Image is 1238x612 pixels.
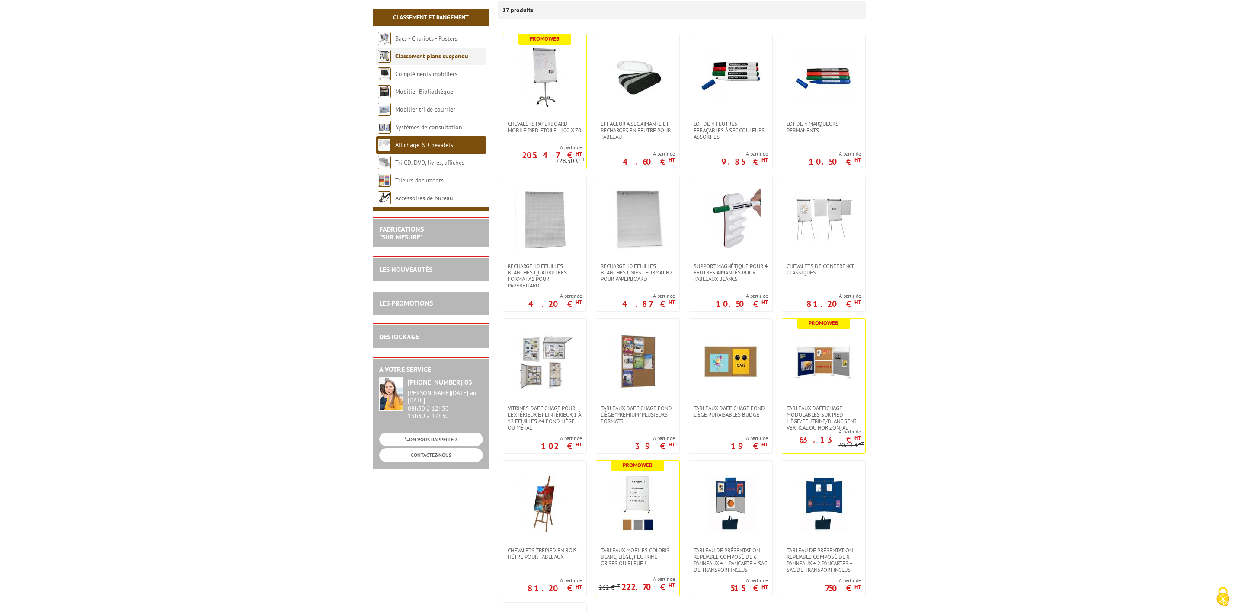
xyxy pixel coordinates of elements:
[782,428,861,435] span: A partir de
[1208,583,1238,612] button: Cookies (fenêtre modale)
[395,194,453,202] a: Accessoires de bureau
[731,443,768,449] p: 19 €
[378,67,391,80] img: Compléments mobiliers
[809,319,838,327] b: Promoweb
[515,474,575,534] img: Chevalets Trépied en bois hêtre pour tableaux
[601,547,675,567] span: Tableaux mobiles coloris blanc, liège, feutrine grises ou bleue !
[528,293,582,300] span: A partir de
[721,159,768,164] p: 9.85 €
[530,35,560,42] b: Promoweb
[608,189,668,250] img: Recharge 10 feuilles blanches unies - format B2 pour Paperboard
[701,47,761,108] img: Lot de 4 feutres effaçables à sec couleurs assorties
[854,299,861,306] sup: HT
[379,366,483,373] h2: A votre service
[854,583,861,590] sup: HT
[596,405,679,424] a: Tableaux d'affichage fond liège "Premium" plusieurs formats
[799,437,861,442] p: 63.13 €
[701,331,761,392] img: Tableaux d'affichage fond liège punaisables Budget
[576,150,582,157] sup: HT
[1212,586,1234,608] img: Cookies (fenêtre modale)
[623,150,675,157] span: A partir de
[761,156,768,164] sup: HT
[379,377,403,411] img: widget-service.jpg
[601,263,675,282] span: Recharge 10 feuilles blanches unies - format B2 pour Paperboard
[689,263,772,282] a: Support magnétique pour 4 feutres aimantés pour tableaux blancs
[787,547,861,573] span: TABLEAU DE PRÉSENTATION REPLIABLE COMPOSÉ DE 8 panneaux + 2 pancartes + sac de transport inclus
[825,577,861,584] span: A partir de
[395,159,464,166] a: Tri CD, DVD, livres, affiches
[596,263,679,282] a: Recharge 10 feuilles blanches unies - format B2 pour Paperboard
[599,576,675,583] span: A partir de
[503,121,586,134] a: Chevalets Paperboard Mobile Pied Etoile - 100 x 70
[395,70,457,78] a: Compléments mobiliers
[689,121,772,140] a: Lot de 4 feutres effaçables à sec couleurs assorties
[502,1,535,19] p: 17 produits
[694,405,768,418] span: Tableaux d'affichage fond liège punaisables Budget
[782,121,865,134] a: Lot de 4 marqueurs permanents
[378,32,391,45] img: Bacs - Chariots - Posters
[806,293,861,300] span: A partir de
[378,174,391,187] img: Trieurs documents
[701,189,761,250] img: Support magnétique pour 4 feutres aimantés pour tableaux blancs
[395,123,462,131] a: Systèmes de consultation
[787,121,861,134] span: Lot de 4 marqueurs permanents
[579,156,585,162] sup: HT
[793,189,854,250] img: Chevalets de Conférence Classiques
[508,547,582,560] span: Chevalets Trépied en bois hêtre pour tableaux
[782,263,865,276] a: Chevalets de Conférence Classiques
[522,153,582,158] p: 205.47 €
[731,435,768,442] span: A partir de
[761,299,768,306] sup: HT
[689,405,772,418] a: Tableaux d'affichage fond liège punaisables Budget
[379,332,419,341] a: DESTOCKAGE
[408,378,472,386] strong: [PHONE_NUMBER] 03
[623,462,653,469] b: Promoweb
[503,405,586,431] a: Vitrines d'affichage pour l'extérieur et l'intérieur 1 à 12 feuilles A4 fond liège ou métal
[669,582,675,589] sup: HT
[694,121,768,140] span: Lot de 4 feutres effaçables à sec couleurs assorties
[378,50,391,63] img: Classement plans suspendu
[806,301,861,306] p: 81.20 €
[689,547,772,573] a: Tableau de présentation repliable composé de 6 panneaux + 1 pancarte + sac de transport inclus
[793,474,854,534] img: TABLEAU DE PRÉSENTATION REPLIABLE COMPOSÉ DE 8 panneaux + 2 pancartes + sac de transport inclus
[601,121,675,140] span: Effaceur à sec aimanté et recharges en feutre pour tableau
[599,584,620,591] p: 262 €
[379,448,483,462] a: CONTACTEZ-NOUS
[614,583,620,589] sup: HT
[379,299,433,307] a: LES PROMOTIONS
[379,433,483,446] a: ON VOUS RAPPELLE ?
[669,299,675,306] sup: HT
[379,265,432,274] a: LES NOUVEAUTÉS
[395,35,457,42] a: Bacs - Chariots - Posters
[515,189,575,250] img: Recharge 10 feuilles blanches quadrillées – format A1 pour Paperboard
[622,293,675,300] span: A partir de
[793,331,854,392] img: Tableaux d'affichage modulables sur pied liège/feutrine/blanc sens vertical ou horizontal
[378,191,391,204] img: Accessoires de bureau
[541,443,582,449] p: 102 €
[515,47,575,108] img: Chevalets Paperboard Mobile Pied Etoile - 100 x 70
[854,434,861,442] sup: HT
[721,150,768,157] span: A partir de
[730,586,768,591] p: 515 €
[761,441,768,448] sup: HT
[608,331,668,392] img: Tableaux d'affichage fond liège
[669,441,675,448] sup: HT
[716,293,768,300] span: A partir de
[503,547,586,560] a: Chevalets Trépied en bois hêtre pour tableaux
[395,88,453,96] a: Mobilier Bibliothèque
[838,442,864,449] p: 70.14 €
[716,301,768,306] p: 10.50 €
[854,156,861,164] sup: HT
[694,547,768,573] span: Tableau de présentation repliable composé de 6 panneaux + 1 pancarte + sac de transport inclus
[858,440,864,446] sup: HT
[515,331,575,392] img: Vitrines d'affichage pour l'extérieur et l'intérieur 1 à 12 feuilles A4 fond liège ou métal
[782,405,865,431] a: Tableaux d'affichage modulables sur pied liège/feutrine/blanc sens vertical ou horizontal
[508,121,582,134] span: Chevalets Paperboard Mobile Pied Etoile - 100 x 70
[576,441,582,448] sup: HT
[793,47,854,107] img: Lot de 4 marqueurs permanents
[395,105,455,113] a: Mobilier tri de courrier
[701,474,761,534] img: Tableau de présentation repliable composé de 6 panneaux + 1 pancarte + sac de transport inclus
[694,263,768,282] span: Support magnétique pour 4 feutres aimantés pour tableaux blancs
[761,583,768,590] sup: HT
[378,85,391,98] img: Mobilier Bibliothèque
